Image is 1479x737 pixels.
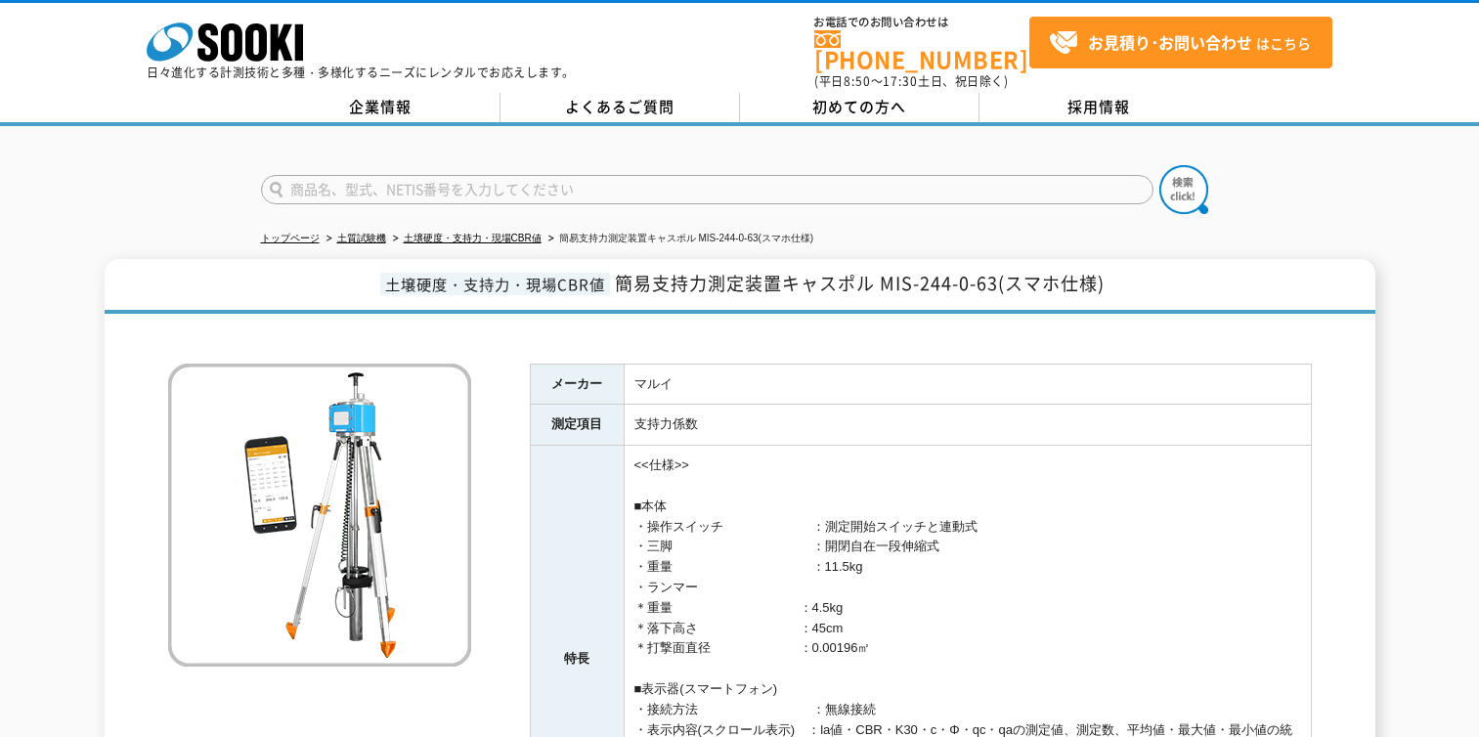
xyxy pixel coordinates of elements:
a: 企業情報 [261,93,500,122]
li: 簡易支持力測定装置キャスポル MIS-244-0-63(スマホ仕様) [544,229,814,249]
a: [PHONE_NUMBER] [814,30,1029,70]
a: 初めての方へ [740,93,979,122]
a: お見積り･お問い合わせはこちら [1029,17,1332,68]
a: 土質試験機 [337,233,386,243]
input: 商品名、型式、NETIS番号を入力してください [261,175,1153,204]
span: お電話でのお問い合わせは [814,17,1029,28]
p: 日々進化する計測技術と多種・多様化するニーズにレンタルでお応えします。 [147,66,575,78]
img: 簡易支持力測定装置キャスポル MIS-244-0-63(スマホ仕様) [168,364,471,667]
td: 支持力係数 [624,405,1311,446]
td: マルイ [624,364,1311,405]
a: 土壌硬度・支持力・現場CBR値 [404,233,542,243]
span: 簡易支持力測定装置キャスポル MIS-244-0-63(スマホ仕様) [615,270,1105,296]
span: はこちら [1049,28,1311,58]
span: (平日 ～ 土日、祝日除く) [814,72,1008,90]
img: btn_search.png [1159,165,1208,214]
th: 測定項目 [530,405,624,446]
span: 17:30 [883,72,918,90]
th: メーカー [530,364,624,405]
a: トップページ [261,233,320,243]
a: 採用情報 [979,93,1219,122]
strong: お見積り･お問い合わせ [1088,30,1252,54]
a: よくあるご質問 [500,93,740,122]
span: 初めての方へ [812,96,906,117]
span: 8:50 [844,72,871,90]
span: 土壌硬度・支持力・現場CBR値 [380,273,610,295]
